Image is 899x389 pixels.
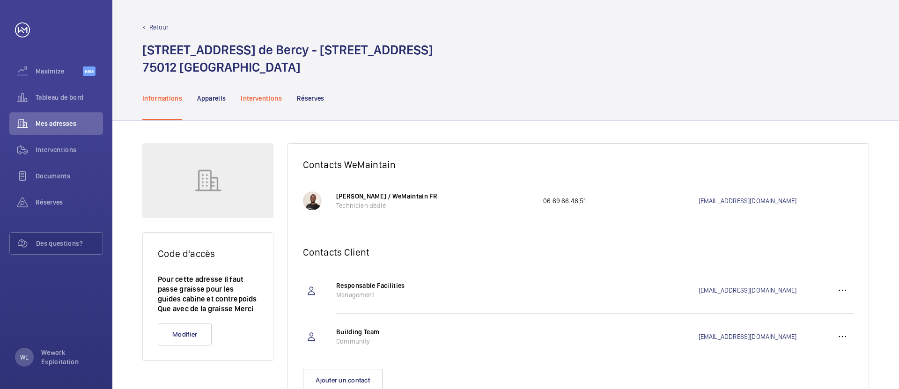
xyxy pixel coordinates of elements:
h2: Contacts Client [303,246,854,258]
a: [EMAIL_ADDRESS][DOMAIN_NAME] [699,332,832,341]
button: Modifier [158,323,212,345]
a: [EMAIL_ADDRESS][DOMAIN_NAME] [699,286,832,295]
h2: Code d'accès [158,248,258,259]
span: Beta [83,66,96,76]
p: Responsable Facilities [336,281,534,290]
p: Retour [149,22,169,32]
p: Management [336,290,534,300]
span: Tableau de bord [36,93,103,102]
p: [PERSON_NAME] / WeMaintain FR [336,191,534,201]
h2: Contacts WeMaintain [303,159,854,170]
a: [EMAIL_ADDRESS][DOMAIN_NAME] [699,196,854,206]
span: Documents [36,171,103,181]
p: WE [20,352,29,362]
p: 06 69 66 48 51 [543,196,699,206]
p: Informations [142,94,182,103]
p: Interventions [241,94,282,103]
p: Technicien dédié [336,201,534,210]
p: Wework Exploitation [41,348,97,367]
h1: [STREET_ADDRESS] de Bercy - [STREET_ADDRESS] 75012 [GEOGRAPHIC_DATA] [142,41,433,76]
p: Community [336,337,534,346]
span: Interventions [36,145,103,154]
span: Des questions? [36,239,103,248]
span: Réserves [36,198,103,207]
span: Mes adresses [36,119,103,128]
p: Appareils [197,94,226,103]
p: Réserves [297,94,324,103]
p: Building Team [336,327,534,337]
p: Pour cette adresse il faut passe graisse pour les guides cabine et contrepoids Que avec de la gra... [158,274,258,314]
span: Maximize [36,66,83,76]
